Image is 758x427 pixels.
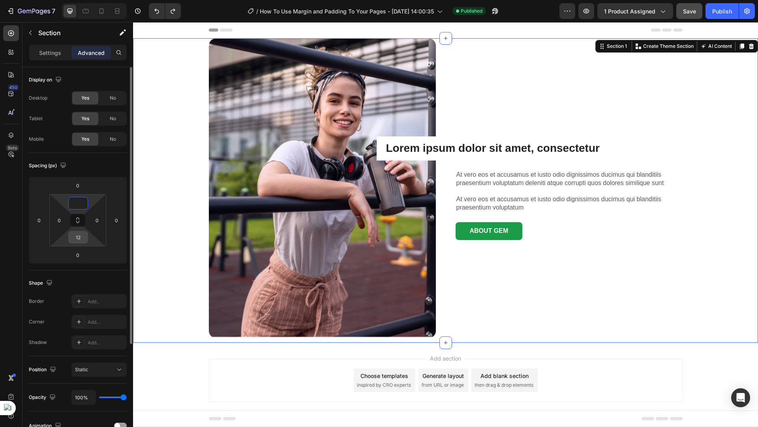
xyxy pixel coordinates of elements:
[227,350,275,358] div: Choose templates
[510,21,561,28] p: Create Theme Section
[70,249,86,261] input: 0
[78,49,105,57] p: Advanced
[33,214,45,226] input: 0
[323,173,549,190] p: At vero eos et accusamus et iusto odio dignissimos ducimus qui blanditiis praesentium voluptatum
[29,339,47,346] div: Shadow
[29,365,58,375] div: Position
[38,28,103,38] p: Section
[604,7,655,15] span: 1 product assigned
[29,75,63,85] div: Display on
[341,359,400,367] span: then drag & drop elements
[110,115,116,122] span: No
[29,298,44,305] div: Border
[110,94,116,102] span: No
[88,319,125,326] div: Add...
[29,278,54,289] div: Shape
[337,205,375,212] strong: ABOUT GEM
[731,388,750,407] div: Open Intercom Messenger
[39,49,61,57] p: Settings
[3,3,59,19] button: 7
[472,21,495,28] div: Section 1
[70,179,86,191] input: 0
[72,390,96,404] input: Auto
[71,363,127,377] button: Static
[88,339,125,346] div: Add...
[289,359,331,367] span: from URL or image
[81,136,89,143] span: Yes
[712,7,732,15] div: Publish
[566,19,600,29] button: AI Content
[91,214,103,226] input: 0px
[289,350,331,358] div: Generate layout
[294,332,331,340] span: Add section
[461,8,482,15] span: Published
[256,7,258,15] span: /
[133,22,758,427] iframe: Design area
[260,7,434,15] span: How To Use Margin and Padding To Your Pages - [DATE] 14:00:35
[224,359,278,367] span: inspired by CRO experts
[705,3,739,19] button: Publish
[29,392,57,403] div: Opacity
[29,115,43,122] div: Tablet
[29,318,45,325] div: Corner
[29,161,68,171] div: Spacing (px)
[75,367,88,372] span: Static
[52,6,55,16] p: 7
[149,3,181,19] div: Undo/Redo
[676,3,702,19] button: Save
[323,149,549,165] p: At vero eos et accusamus et iusto odio dignissimos ducimus qui blanditiis praesentium voluptatum ...
[8,84,19,91] div: 450
[6,145,19,151] div: Beta
[597,3,673,19] button: 1 product assigned
[88,298,125,305] div: Add...
[29,94,47,102] div: Desktop
[683,8,696,15] span: Save
[29,136,44,143] div: Mobile
[111,214,122,226] input: 0
[81,115,89,122] span: Yes
[110,136,116,143] span: No
[347,350,396,358] div: Add blank section
[53,214,65,226] input: 0px
[244,114,467,138] h3: Lorem ipsum dolor sit amet, consectetur
[323,200,390,218] button: <p>&nbsp;</p><p><strong>ABOUT GEM</strong></p>
[70,231,86,243] input: 12px
[81,94,89,102] span: Yes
